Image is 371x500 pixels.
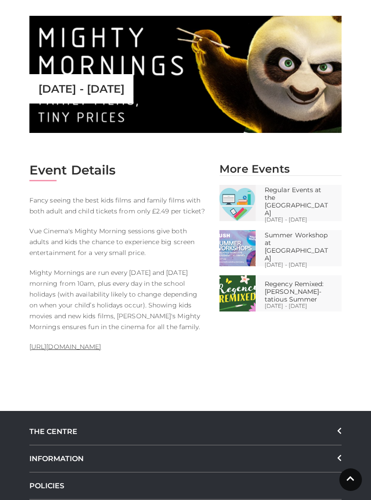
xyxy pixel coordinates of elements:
a: Summer Workshop at [GEOGRAPHIC_DATA] [DATE] - [DATE] [213,230,348,266]
p: [DATE] - [DATE] [265,217,339,222]
p: [DATE] - [DATE] [38,82,124,95]
p: Summer Workshop at [GEOGRAPHIC_DATA] [265,231,339,262]
p: Regular Events at the [GEOGRAPHIC_DATA] [265,186,339,217]
p: Mighty Mornings are run every [DATE] and [DATE] morning from 10am, plus every day in the school h... [29,267,206,332]
a: Regency Remixed: [PERSON_NAME]-tatious Summer [DATE] - [DATE] [213,275,348,311]
p: [DATE] - [DATE] [265,262,339,268]
a: POLICIES [29,472,342,500]
p: [DATE] - [DATE] [265,303,339,309]
a: [URL][DOMAIN_NAME] [29,343,101,351]
div: INFORMATION [29,445,342,472]
p: Vue Cinema's Mighty Morning sessions give both adults and kids the chance to experience big scree... [29,226,206,258]
div: THE CENTRE [29,418,342,445]
a: Regular Events at the [GEOGRAPHIC_DATA] [DATE] - [DATE] [213,185,348,221]
h2: More Events [219,162,342,175]
h2: Event Details [29,162,206,178]
p: Fancy seeing the best kids films and family films with both adult and child tickets from only £2.... [29,195,206,217]
p: Regency Remixed: [PERSON_NAME]-tatious Summer [265,280,339,303]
